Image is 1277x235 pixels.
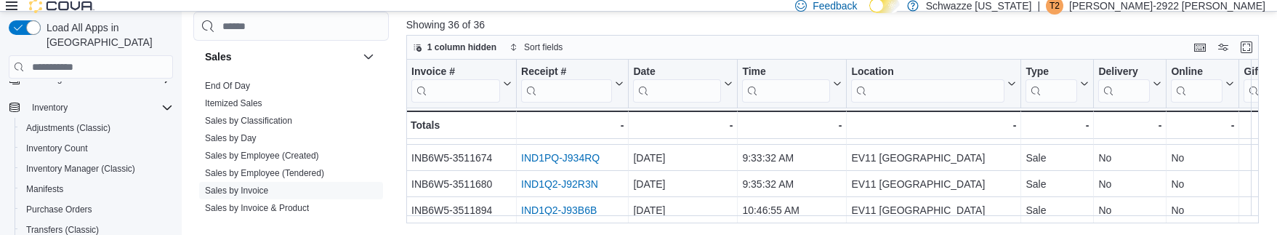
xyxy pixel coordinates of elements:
[633,65,721,103] div: Date
[411,65,500,103] div: Invoice #
[504,39,568,56] button: Sort fields
[524,41,563,53] span: Sort fields
[20,119,116,137] a: Adjustments (Classic)
[205,49,357,64] button: Sales
[851,65,1004,79] div: Location
[3,97,179,118] button: Inventory
[1098,65,1150,103] div: Delivery
[1191,39,1209,56] button: Keyboard shortcuts
[521,65,612,103] div: Receipt # URL
[205,203,309,213] a: Sales by Invoice & Product
[20,201,98,218] a: Purchase Orders
[1098,65,1150,79] div: Delivery
[26,99,173,116] span: Inventory
[851,116,1016,134] div: -
[1171,175,1234,193] div: No
[633,116,733,134] div: -
[1026,175,1089,193] div: Sale
[411,175,512,193] div: INB6W5-3511680
[1171,149,1234,167] div: No
[20,180,173,198] span: Manifests
[411,149,512,167] div: INB6W5-3511674
[15,159,179,179] button: Inventory Manager (Classic)
[411,65,512,103] button: Invoice #
[205,151,319,161] a: Sales by Employee (Created)
[521,152,600,164] a: IND1PQ-J934RQ
[205,202,309,214] span: Sales by Invoice & Product
[633,149,733,167] div: [DATE]
[26,163,135,175] span: Inventory Manager (Classic)
[851,65,1016,103] button: Location
[411,65,500,79] div: Invoice #
[26,143,88,154] span: Inventory Count
[633,65,721,79] div: Date
[205,49,232,64] h3: Sales
[633,202,733,219] div: [DATE]
[205,81,250,91] a: End Of Day
[1171,65,1222,79] div: Online
[633,175,733,193] div: [DATE]
[205,115,292,127] span: Sales by Classification
[15,138,179,159] button: Inventory Count
[521,65,624,103] button: Receipt #
[742,65,842,103] button: Time
[1214,39,1232,56] button: Display options
[1026,65,1077,103] div: Type
[205,133,257,143] a: Sales by Day
[20,160,173,178] span: Inventory Manager (Classic)
[15,118,179,138] button: Adjustments (Classic)
[20,140,94,157] a: Inventory Count
[521,65,612,79] div: Receipt #
[205,186,268,196] a: Sales by Invoice
[1098,116,1161,134] div: -
[1026,202,1089,219] div: Sale
[411,202,512,219] div: INB6W5-3511894
[1026,65,1089,103] button: Type
[1098,175,1161,193] div: No
[742,175,842,193] div: 9:35:32 AM
[869,13,870,14] span: Dark Mode
[41,20,173,49] span: Load All Apps in [GEOGRAPHIC_DATA]
[1171,65,1222,103] div: Online
[205,167,324,179] span: Sales by Employee (Tendered)
[26,122,110,134] span: Adjustments (Classic)
[15,199,179,220] button: Purchase Orders
[407,39,502,56] button: 1 column hidden
[26,204,92,215] span: Purchase Orders
[406,17,1268,32] p: Showing 36 of 36
[205,132,257,144] span: Sales by Day
[205,168,324,178] a: Sales by Employee (Tendered)
[360,48,377,65] button: Sales
[851,175,1016,193] div: EV11 [GEOGRAPHIC_DATA]
[20,140,173,157] span: Inventory Count
[521,116,624,134] div: -
[1098,202,1161,219] div: No
[1171,116,1234,134] div: -
[1098,65,1161,103] button: Delivery
[205,116,292,126] a: Sales by Classification
[742,202,842,219] div: 10:46:55 AM
[851,65,1004,103] div: Location
[633,65,733,103] button: Date
[851,202,1016,219] div: EV11 [GEOGRAPHIC_DATA]
[1238,39,1255,56] button: Enter fullscreen
[742,116,842,134] div: -
[20,119,173,137] span: Adjustments (Classic)
[20,180,69,198] a: Manifests
[521,204,597,216] a: IND1Q2-J93B6B
[26,183,63,195] span: Manifests
[20,160,141,178] a: Inventory Manager (Classic)
[521,178,598,190] a: IND1Q2-J92R3N
[851,149,1016,167] div: EV11 [GEOGRAPHIC_DATA]
[205,97,262,109] span: Itemized Sales
[742,149,842,167] div: 9:33:32 AM
[26,99,73,116] button: Inventory
[205,98,262,108] a: Itemized Sales
[20,201,173,218] span: Purchase Orders
[1026,65,1077,79] div: Type
[411,116,512,134] div: Totals
[1098,149,1161,167] div: No
[1171,65,1234,103] button: Online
